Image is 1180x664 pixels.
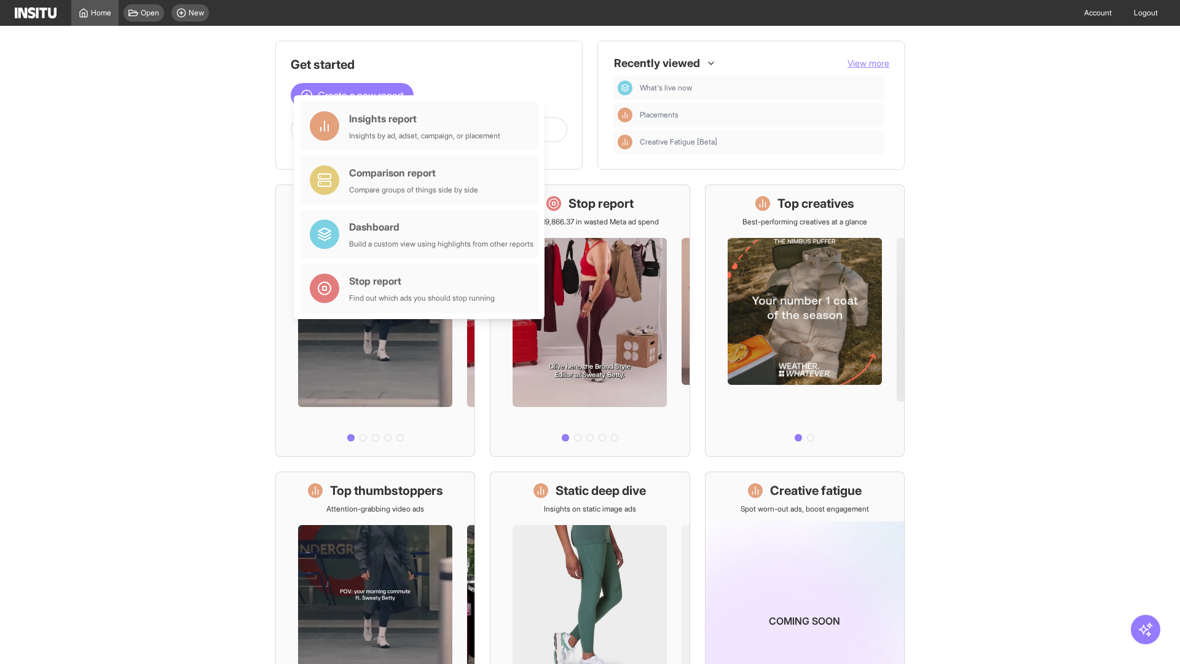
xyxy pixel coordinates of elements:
img: Logo [15,7,57,18]
h1: Stop report [568,195,634,212]
button: View more [848,57,889,69]
p: Save £19,866.37 in wasted Meta ad spend [521,217,659,227]
div: Comparison report [349,165,478,180]
span: Home [91,8,111,18]
div: Build a custom view using highlights from other reports [349,239,533,249]
h1: Static deep dive [556,482,646,499]
span: New [189,8,204,18]
a: Top creativesBest-performing creatives at a glance [705,184,905,457]
span: Placements [640,110,678,120]
span: What's live now [640,83,879,93]
h1: Top creatives [777,195,854,212]
span: Create a new report [318,88,404,103]
span: Placements [640,110,879,120]
div: Insights [618,135,632,149]
h1: Get started [291,56,567,73]
span: Creative Fatigue [Beta] [640,137,879,147]
span: Open [141,8,159,18]
h1: Top thumbstoppers [330,482,443,499]
div: Find out which ads you should stop running [349,293,495,303]
p: Best-performing creatives at a glance [742,217,867,227]
button: Create a new report [291,83,414,108]
div: Dashboard [618,81,632,95]
div: Insights report [349,111,500,126]
p: Attention-grabbing video ads [326,504,424,514]
span: View more [848,58,889,68]
a: What's live nowSee all active ads instantly [275,184,475,457]
span: What's live now [640,83,692,93]
div: Compare groups of things side by side [349,185,478,195]
div: Insights by ad, adset, campaign, or placement [349,131,500,141]
p: Insights on static image ads [544,504,636,514]
span: Creative Fatigue [Beta] [640,137,717,147]
a: Stop reportSave £19,866.37 in wasted Meta ad spend [490,184,690,457]
div: Stop report [349,274,495,288]
div: Dashboard [349,219,533,234]
div: Insights [618,108,632,122]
